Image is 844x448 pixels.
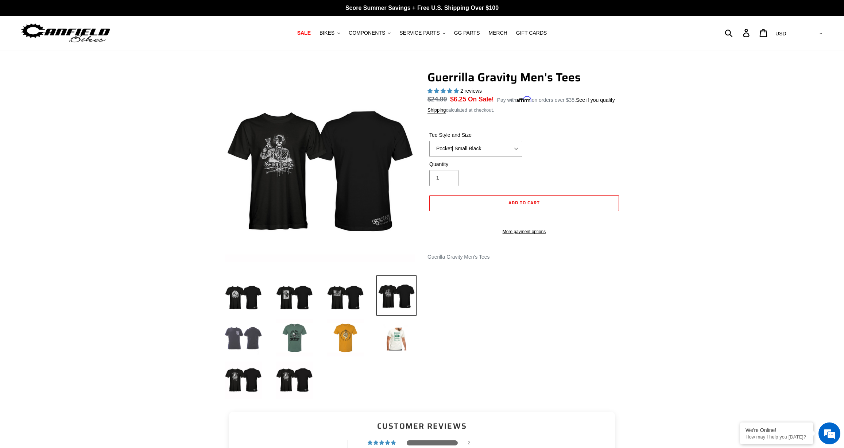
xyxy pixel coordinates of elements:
[320,30,334,36] span: BIKES
[223,360,263,400] img: Load image into Gallery viewer, Guerrilla Gravity Men&#39;s Tees
[429,131,522,139] label: Tee Style and Size
[746,427,808,433] div: We're Online!
[427,107,446,113] a: Shipping
[427,253,621,261] div: Guerilla Gravity Men's Tees
[368,440,397,445] div: 100% (2) reviews with 5 star rating
[274,318,314,358] img: Load image into Gallery viewer, Guerrilla Gravity Men&#39;s Tees
[325,318,365,358] img: Load image into Gallery viewer, Guerrilla Gravity Men&#39;s Tees
[297,30,311,36] span: SALE
[429,228,619,235] a: More payment options
[454,30,480,36] span: GG PARTS
[23,36,42,55] img: d_696896380_company_1647369064580_696896380
[376,318,417,358] img: Load image into Gallery viewer, Guerrilla Gravity Men&#39;s Tees
[427,70,621,84] h1: Guerrilla Gravity Men's Tees
[274,360,314,400] img: Load image into Gallery viewer, Guerrilla Gravity Men&#39;s Tees
[427,107,621,114] div: calculated at checkout.
[497,94,615,104] p: Pay with on orders over $35.
[512,28,551,38] a: GIFT CARDS
[516,96,532,102] span: Affirm
[4,199,139,225] textarea: Type your message and hit 'Enter'
[508,199,540,206] span: Add to cart
[746,434,808,440] p: How may I help you today?
[485,28,511,38] a: MERCH
[376,275,417,316] img: Load image into Gallery viewer, Guerrilla Gravity Men&#39;s Tees
[460,88,482,94] span: 2 reviews
[429,195,619,211] button: Add to cart
[399,30,440,36] span: SERVICE PARTS
[49,41,133,50] div: Chat with us now
[729,25,747,41] input: Search
[516,30,547,36] span: GIFT CARDS
[325,275,365,316] img: Load image into Gallery viewer, Guerrilla Gravity Men&#39;s Tees
[223,275,263,316] img: Load image into Gallery viewer, Guerrilla Gravity Men&#39;s Tees
[316,28,344,38] button: BIKES
[274,275,314,316] img: Load image into Gallery viewer, Guerrilla Gravity Men&#39;s Tees
[294,28,314,38] a: SALE
[429,161,522,168] label: Quantity
[489,30,507,36] span: MERCH
[427,96,447,103] s: $24.99
[345,28,394,38] button: COMPONENTS
[396,28,449,38] button: SERVICE PARTS
[576,97,615,103] a: See if you qualify - Learn more about Affirm Financing (opens in modal)
[468,440,477,445] div: 2
[42,92,101,166] span: We're online!
[235,421,609,431] h2: Customer Reviews
[120,4,137,21] div: Minimize live chat window
[450,28,484,38] a: GG PARTS
[468,94,494,104] span: On Sale!
[20,22,111,45] img: Canfield Bikes
[349,30,385,36] span: COMPONENTS
[223,318,263,358] img: Load image into Gallery viewer, Guerrilla Gravity Men&#39;s Tees
[450,96,466,103] span: $6.25
[427,88,460,94] span: 5.00 stars
[8,40,19,51] div: Navigation go back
